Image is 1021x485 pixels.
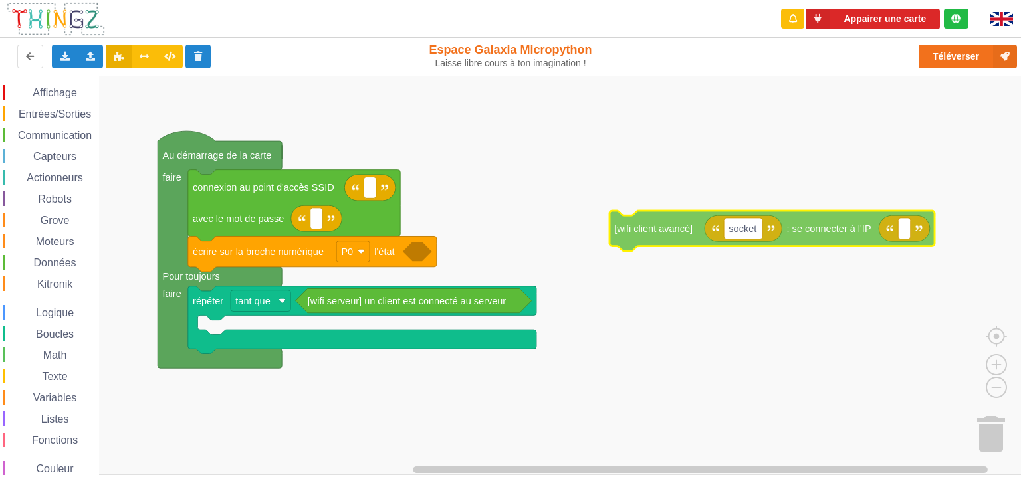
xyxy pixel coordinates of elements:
text: faire [163,171,181,182]
span: Affichage [31,87,78,98]
text: tant que [235,295,270,306]
img: thingz_logo.png [6,1,106,37]
text: Pour toujours [163,271,220,282]
text: : se connecter à l'IP [787,223,871,234]
span: Robots [36,193,74,205]
text: répéter [193,295,223,306]
span: Communication [16,130,94,141]
img: gb.png [990,12,1013,26]
span: Couleur [35,463,76,474]
button: Appairer une carte [806,9,940,29]
text: écrire sur la broche numérique [193,246,324,257]
span: Math [41,349,69,361]
text: faire [163,288,181,299]
text: socket [729,223,756,234]
text: Au démarrage de la carte [163,150,272,161]
div: Espace Galaxia Micropython [423,43,598,69]
span: Actionneurs [25,172,85,183]
text: l'état [374,246,394,257]
span: Moteurs [34,236,76,247]
span: Entrées/Sorties [17,108,93,120]
span: Texte [40,371,69,382]
text: avec le mot de passe [193,213,284,224]
span: Grove [39,215,72,226]
span: Listes [39,413,71,425]
text: P0 [341,246,353,257]
span: Kitronik [35,278,74,290]
text: [wifi serveur] un client est connecté au serveur [308,295,507,306]
div: Laisse libre cours à ton imagination ! [423,58,598,69]
div: Tu es connecté au serveur de création de Thingz [944,9,968,29]
span: Fonctions [30,435,80,446]
span: Variables [31,392,79,403]
button: Téléverser [919,45,1017,68]
span: Boucles [34,328,76,339]
text: connexion au point d'accès SSID [193,182,334,193]
text: [wifi client avancé] [614,223,693,234]
span: Logique [34,307,76,318]
span: Capteurs [31,151,78,162]
span: Données [32,257,78,268]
